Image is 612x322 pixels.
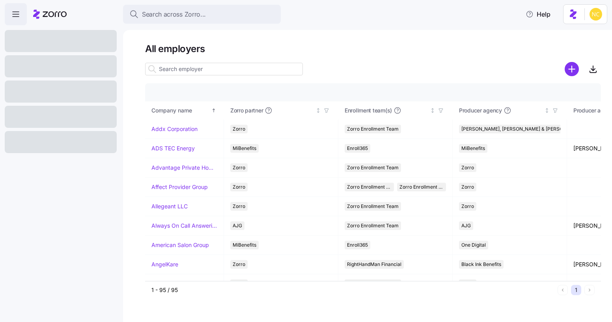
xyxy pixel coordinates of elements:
img: e03b911e832a6112bf72643c5874f8d8 [590,8,602,21]
span: Zorro Enrollment Team [347,125,399,133]
span: Zorro partner [230,107,263,114]
span: One Digital [461,241,486,249]
span: AJG [233,221,242,230]
span: Zorro [233,183,245,191]
span: AJG [461,221,471,230]
button: 1 [571,285,581,295]
span: Enroll365 [347,144,368,153]
span: Zorro [461,202,474,211]
span: Zorro Enrollment Team [347,202,399,211]
a: Always On Call Answering Service [151,222,217,230]
span: MiBenefits [461,144,485,153]
span: Zorro Enrollment Team [347,221,399,230]
span: Zorro [233,260,245,269]
span: Black Ink Benefits [461,260,501,269]
a: Allegeant LLC [151,202,188,210]
th: Enrollment team(s)Not sorted [338,101,453,120]
div: Company name [151,106,210,115]
span: Zorro [461,279,474,288]
span: Help [526,9,550,19]
span: Search across Zorro... [142,9,206,19]
span: Producer agency [459,107,502,114]
span: Zorro [233,125,245,133]
span: Zorro Enrollment Team [347,279,399,288]
a: Affect Provider Group [151,183,208,191]
span: Enroll365 [347,241,368,249]
span: Zorro Enrollment Team [347,163,399,172]
a: AngelKare [151,260,178,268]
button: Help [519,6,557,22]
span: Zorro Enrollment Team [347,183,392,191]
a: Ares Interactive [151,280,192,288]
h1: All employers [145,43,601,55]
span: Zorro [461,183,474,191]
th: Company nameSorted ascending [145,101,224,120]
span: Zorro Enrollment Experts [399,183,444,191]
a: Advantage Private Home Care [151,164,217,172]
div: Not sorted [315,108,321,113]
div: Sorted ascending [211,108,216,113]
a: Addx Corporation [151,125,198,133]
a: ADS TEC Energy [151,144,195,152]
span: Zorro [233,279,245,288]
button: Previous page [558,285,568,295]
button: Next page [584,285,595,295]
span: MiBenefits [233,144,256,153]
th: Producer agencyNot sorted [453,101,567,120]
span: Zorro [233,163,245,172]
span: MiBenefits [233,241,256,249]
span: Zorro [233,202,245,211]
button: Search across Zorro... [123,5,281,24]
input: Search employer [145,63,303,75]
div: 1 - 95 / 95 [151,286,554,294]
span: RightHandMan Financial [347,260,401,269]
svg: add icon [565,62,579,76]
span: [PERSON_NAME], [PERSON_NAME] & [PERSON_NAME] [461,125,584,133]
span: Zorro [461,163,474,172]
div: Not sorted [430,108,435,113]
a: American Salon Group [151,241,209,249]
div: Not sorted [544,108,550,113]
th: Zorro partnerNot sorted [224,101,338,120]
span: Enrollment team(s) [345,107,392,114]
span: Producer agent [573,107,612,114]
